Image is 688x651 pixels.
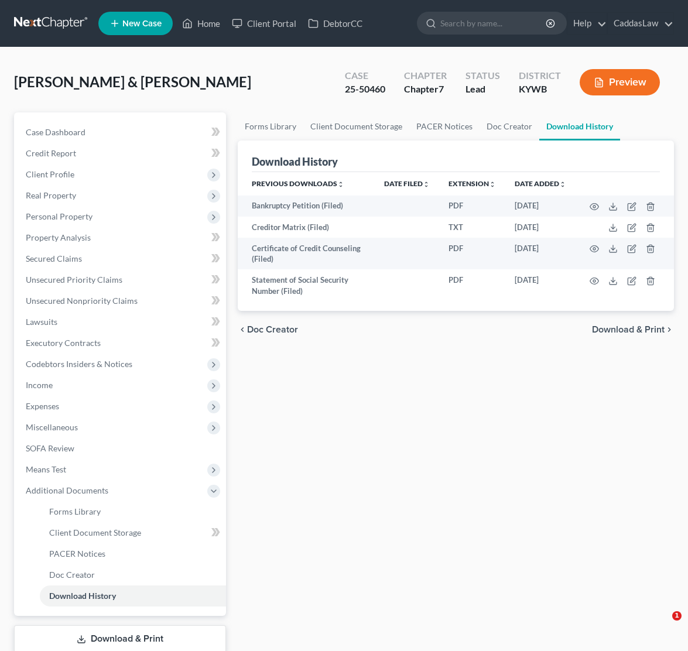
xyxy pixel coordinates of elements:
span: Unsecured Nonpriority Claims [26,296,138,306]
a: PACER Notices [409,112,480,141]
span: New Case [122,19,162,28]
span: Download History [49,591,116,601]
i: chevron_right [665,325,674,334]
i: chevron_left [238,325,247,334]
td: [DATE] [505,238,576,270]
td: PDF [439,196,505,217]
a: DebtorCC [302,13,368,34]
a: Client Document Storage [40,522,226,543]
a: Download History [539,112,620,141]
a: Date Filedunfold_more [384,179,430,188]
div: Lead [465,83,500,96]
button: chevron_left Doc Creator [238,325,298,334]
i: unfold_more [423,181,430,188]
span: Doc Creator [49,570,95,580]
div: Chapter [404,83,447,96]
a: Doc Creator [40,564,226,585]
a: Unsecured Priority Claims [16,269,226,290]
div: Download History [252,155,338,169]
td: [DATE] [505,217,576,238]
span: Credit Report [26,148,76,158]
a: Secured Claims [16,248,226,269]
a: Property Analysis [16,227,226,248]
a: Extensionunfold_more [449,179,496,188]
span: Executory Contracts [26,338,101,348]
td: [DATE] [505,269,576,301]
td: Certificate of Credit Counseling (Filed) [238,238,375,270]
span: Property Analysis [26,232,91,242]
span: Doc Creator [247,325,298,334]
td: TXT [439,217,505,238]
td: Bankruptcy Petition (Filed) [238,196,375,217]
div: District [519,69,561,83]
a: Home [176,13,226,34]
a: Date addedunfold_more [515,179,566,188]
div: Chapter [404,69,447,83]
span: Forms Library [49,506,101,516]
a: Download History [40,585,226,607]
span: Means Test [26,464,66,474]
div: 25-50460 [345,83,385,96]
a: Credit Report [16,143,226,164]
span: Miscellaneous [26,422,78,432]
button: Preview [580,69,660,95]
span: Secured Claims [26,253,82,263]
td: PDF [439,269,505,301]
div: KYWB [519,83,561,96]
span: PACER Notices [49,549,105,559]
a: Executory Contracts [16,333,226,354]
div: Status [465,69,500,83]
span: Real Property [26,190,76,200]
a: SOFA Review [16,438,226,459]
div: Case [345,69,385,83]
span: Client Document Storage [49,527,141,537]
button: Download & Print chevron_right [592,325,674,334]
span: Case Dashboard [26,127,85,137]
td: Creditor Matrix (Filed) [238,217,375,238]
span: Income [26,380,53,390]
a: Help [567,13,607,34]
a: Forms Library [238,112,303,141]
span: Personal Property [26,211,93,221]
a: Forms Library [40,501,226,522]
a: CaddasLaw [608,13,673,34]
iframe: Intercom live chat [648,611,676,639]
input: Search by name... [440,12,547,34]
span: Client Profile [26,169,74,179]
span: 1 [672,611,682,621]
span: Expenses [26,401,59,411]
span: Unsecured Priority Claims [26,275,122,285]
span: Additional Documents [26,485,108,495]
td: Statement of Social Security Number (Filed) [238,269,375,301]
td: PDF [439,238,505,270]
span: Codebtors Insiders & Notices [26,359,132,369]
span: [PERSON_NAME] & [PERSON_NAME] [14,73,251,90]
a: Doc Creator [480,112,539,141]
a: Client Portal [226,13,302,34]
a: Lawsuits [16,311,226,333]
span: SOFA Review [26,443,74,453]
a: Previous Downloadsunfold_more [252,179,344,188]
a: Case Dashboard [16,122,226,143]
a: Unsecured Nonpriority Claims [16,290,226,311]
a: Client Document Storage [303,112,409,141]
i: unfold_more [559,181,566,188]
span: Download & Print [592,325,665,334]
span: Lawsuits [26,317,57,327]
i: unfold_more [337,181,344,188]
span: 7 [439,83,444,94]
div: Previous Downloads [238,172,674,301]
i: unfold_more [489,181,496,188]
td: [DATE] [505,196,576,217]
a: PACER Notices [40,543,226,564]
